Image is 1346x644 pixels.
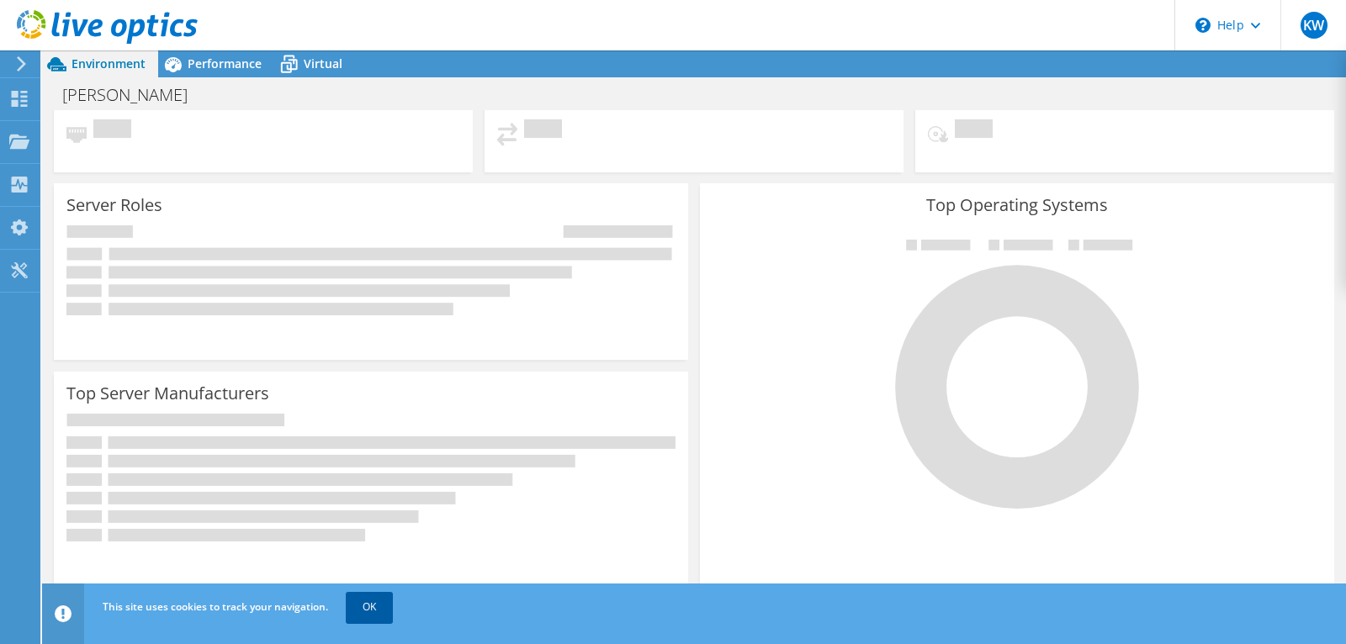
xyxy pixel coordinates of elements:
[93,119,131,142] span: Pending
[346,592,393,622] a: OK
[304,55,342,71] span: Virtual
[1301,12,1327,39] span: KW
[55,86,214,104] h1: [PERSON_NAME]
[66,196,162,214] h3: Server Roles
[72,55,146,71] span: Environment
[66,384,269,403] h3: Top Server Manufacturers
[1195,18,1211,33] svg: \n
[713,196,1322,214] h3: Top Operating Systems
[188,55,262,71] span: Performance
[103,599,328,614] span: This site uses cookies to track your navigation.
[524,119,562,142] span: Pending
[955,119,993,142] span: Pending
